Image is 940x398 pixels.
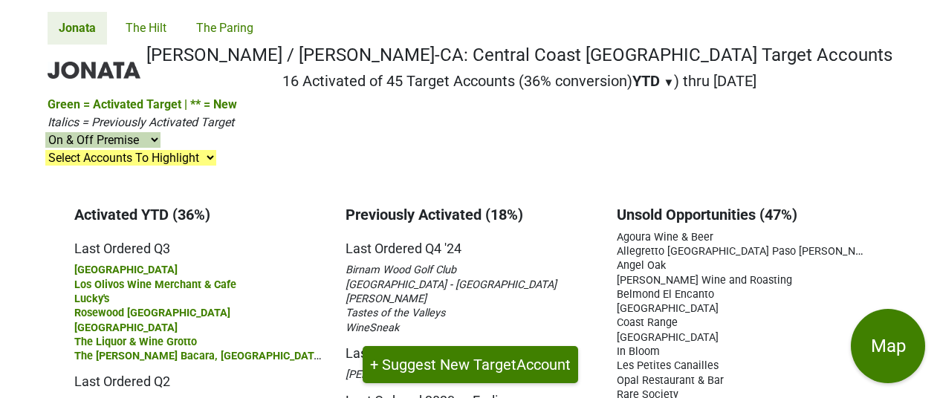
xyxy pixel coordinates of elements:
[74,307,230,319] span: Rosewood [GEOGRAPHIC_DATA]
[664,76,675,89] span: ▼
[74,336,197,348] span: The Liquor & Wine Grotto
[146,45,892,66] h1: [PERSON_NAME] / [PERSON_NAME]-CA: Central Coast [GEOGRAPHIC_DATA] Target Accounts
[346,368,466,381] span: [PERSON_NAME] Kitchen
[617,274,792,287] span: [PERSON_NAME] Wine and Roasting
[74,293,109,305] span: Lucky's
[346,293,427,305] span: [PERSON_NAME]
[617,259,666,272] span: Angel Oak
[346,322,399,334] span: WineSneak
[74,264,178,276] span: [GEOGRAPHIC_DATA]
[617,345,660,358] span: In Bloom
[185,12,265,45] a: The Paring
[617,206,866,224] h3: Unsold Opportunities (47%)
[346,264,456,276] span: Birnam Wood Golf Club
[48,97,237,111] span: Green = Activated Target | ** = New
[74,322,178,334] span: [GEOGRAPHIC_DATA]
[346,206,594,224] h3: Previously Activated (18%)
[617,359,719,372] span: Les Petites Canailles
[617,231,713,244] span: Agoura Wine & Beer
[48,115,234,129] span: Italics = Previously Activated Target
[74,362,323,390] h5: Last Ordered Q2
[48,62,140,79] img: Jonata
[346,307,445,319] span: Tastes of the Valleys
[617,374,724,387] span: Opal Restaurant & Bar
[617,316,678,329] span: Coast Range
[74,206,323,224] h3: Activated YTD (36%)
[632,72,660,90] span: YTD
[74,348,406,362] span: The [PERSON_NAME] Bacara, [GEOGRAPHIC_DATA][PERSON_NAME]
[617,302,719,315] span: [GEOGRAPHIC_DATA]
[346,229,594,257] h5: Last Ordered Q4 '24
[346,334,594,362] h5: Last Ordered Q2 '24
[74,278,236,291] span: Los Olivos Wine Merchant & Cafe
[74,229,323,257] h5: Last Ordered Q3
[346,278,557,291] span: [GEOGRAPHIC_DATA] - [GEOGRAPHIC_DATA]
[146,72,892,90] h2: 16 Activated of 45 Target Accounts (36% conversion) ) thru [DATE]
[617,244,881,258] span: Allegretto [GEOGRAPHIC_DATA] Paso [PERSON_NAME]
[114,12,178,45] a: The Hilt
[516,356,571,373] span: Account
[48,12,107,45] a: Jonata
[851,309,925,383] button: Map
[617,288,714,301] span: Belmond El Encanto
[617,331,719,344] span: [GEOGRAPHIC_DATA]
[363,346,578,383] button: + Suggest New TargetAccount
